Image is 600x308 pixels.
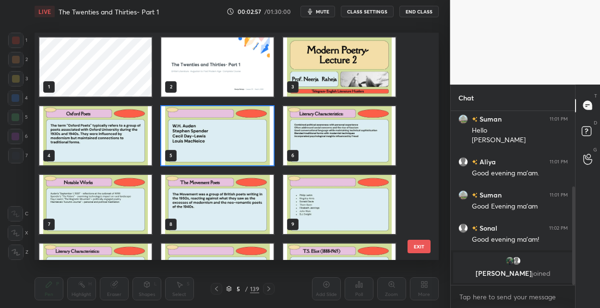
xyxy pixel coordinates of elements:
img: 3 [458,190,468,199]
button: EXIT [408,240,431,253]
button: mute [300,6,335,17]
span: mute [316,8,329,15]
span: joined [532,269,551,278]
div: Good evening ma’am. [472,169,568,178]
div: Hello [472,126,568,136]
img: no-rating-badge.077c3623.svg [472,117,478,122]
img: 1757007113PNSLQ8.pdf [39,243,152,302]
p: G [593,146,597,153]
img: 1757007113PNSLQ8.pdf [283,106,396,165]
div: LIVE [35,6,55,17]
h6: Sonal [478,223,497,233]
p: [PERSON_NAME] [459,270,567,277]
div: 11:01 PM [550,159,568,164]
div: 2 [8,52,28,67]
div: Good evening ma’am! [472,235,568,245]
div: C [8,206,28,222]
div: 139 [250,284,259,293]
img: 1757007113PNSLQ8.pdf [161,106,274,165]
h6: Suman [478,114,502,124]
h4: The Twenties and Thirties- Part 1 [59,7,159,16]
button: CLASS SETTINGS [341,6,394,17]
img: e4e8e5a8-89b4-11f0-a419-e282a7fb74da.jpg [161,37,274,97]
img: 1757007113PNSLQ8.pdf [161,174,274,234]
img: no-rating-badge.077c3623.svg [472,193,478,198]
div: [PERSON_NAME] [472,136,568,145]
p: T [594,92,597,99]
div: 11:01 PM [550,192,568,197]
div: 11:01 PM [550,116,568,122]
img: no-rating-badge.077c3623.svg [472,160,478,165]
div: X [8,225,28,241]
button: End Class [399,6,439,17]
img: 1757007113PNSLQ8.pdf [39,106,152,165]
img: default.png [458,223,468,233]
p: D [594,119,597,126]
img: 1757007113PNSLQ8.pdf [39,174,152,234]
div: 1 [8,33,27,48]
img: no-rating-badge.077c3623.svg [472,226,478,231]
img: 530f46de2da840f2912aa897708a86a9.jpg [505,256,515,266]
div: 6 [8,129,28,144]
div: Z [8,245,28,260]
div: 4 [8,90,28,106]
div: / [245,286,248,292]
h6: Aliya [478,157,496,167]
img: 3 [458,114,468,123]
img: default.png [512,256,521,266]
div: 11:02 PM [549,225,568,231]
img: 1757007113PNSLQ8.pdf [283,174,396,234]
div: 5 [234,286,243,292]
img: 1757007113PNSLQ8.pdf [283,243,396,302]
img: 1757007113PNSLQ8.pdf [283,37,396,97]
p: Chat [451,85,481,111]
div: 5 [8,110,28,125]
img: default.png [458,157,468,166]
div: 3 [8,71,28,86]
div: grid [451,111,576,285]
div: Good Evening ma'am [472,202,568,211]
div: grid [35,33,422,260]
h6: Suman [478,190,502,200]
img: 1757007113PNSLQ8.pdf [161,243,274,302]
div: 7 [8,148,28,163]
